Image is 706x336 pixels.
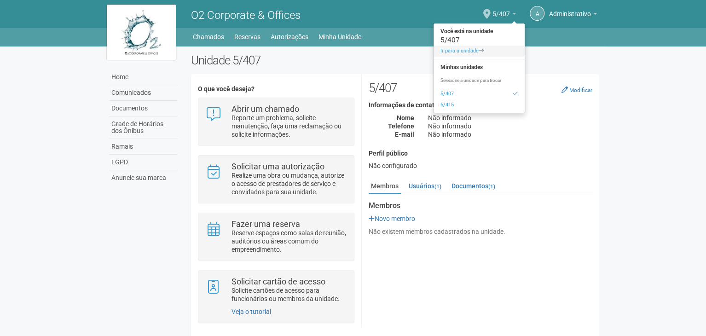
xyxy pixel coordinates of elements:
small: (1) [434,183,441,190]
a: Solicitar uma autorização Realize uma obra ou mudança, autorize o acesso de prestadores de serviç... [205,162,347,196]
strong: Fazer uma reserva [231,219,300,229]
a: Documentos [109,101,177,116]
a: Solicitar cartão de acesso Solicite cartões de acesso para funcionários ou membros da unidade. [205,278,347,303]
a: Membros [369,179,401,194]
img: logo.jpg [107,5,176,60]
strong: Solicitar uma autorização [231,162,324,171]
a: Fazer uma reserva Reserve espaços como salas de reunião, auditórios ou áreas comum do empreendime... [205,220,347,254]
a: A [530,6,544,21]
a: Ir para a unidade [434,46,525,57]
a: Administrativo [549,12,597,19]
a: Modificar [561,86,592,93]
h2: Unidade 5/407 [191,53,599,67]
a: Grade de Horários dos Ônibus [109,116,177,139]
a: Usuários(1) [406,179,444,193]
a: LGPD [109,155,177,170]
a: Reservas [234,30,260,43]
strong: Minhas unidades [434,62,525,73]
a: Ramais [109,139,177,155]
span: Administrativo [549,1,591,17]
h2: 5/407 [369,81,592,95]
strong: Nome [397,114,414,122]
div: Não configurado [369,162,592,170]
span: 5/407 [492,1,510,17]
strong: Você está na unidade [434,26,525,37]
strong: Abrir um chamado [231,104,299,114]
div: 5/407 [434,37,525,43]
a: Abrir um chamado Reporte um problema, solicite manutenção, faça uma reclamação ou solicite inform... [205,105,347,139]
a: 5/407 [434,88,525,99]
h4: Informações de contato (interno) [369,102,592,109]
h4: Perfil público [369,150,592,157]
a: Anuncie sua marca [109,170,177,185]
div: Não informado [421,114,599,122]
a: Documentos(1) [449,179,498,193]
p: Reserve espaços como salas de reunião, auditórios ou áreas comum do empreendimento. [231,229,347,254]
h4: O que você deseja? [198,86,354,93]
strong: E-mail [395,131,414,138]
a: Comunicados [109,85,177,101]
strong: Membros [369,202,592,210]
p: Realize uma obra ou mudança, autorize o acesso de prestadores de serviço e convidados para sua un... [231,171,347,196]
div: Não existem membros cadastrados na unidade. [369,227,592,236]
strong: Telefone [388,122,414,130]
a: 6/415 [434,99,525,110]
a: Veja o tutorial [231,308,271,315]
span: O2 Corporate & Offices [191,9,301,22]
a: Novo membro [369,215,415,222]
p: Reporte um problema, solicite manutenção, faça uma reclamação ou solicite informações. [231,114,347,139]
a: 5/407 [492,12,516,19]
a: Chamados [193,30,224,43]
a: Minha Unidade [318,30,361,43]
a: Autorizações [271,30,308,43]
strong: Solicitar cartão de acesso [231,277,325,286]
a: Home [109,70,177,85]
div: Não informado [421,122,599,130]
p: Solicite cartões de acesso para funcionários ou membros da unidade. [231,286,347,303]
div: Não informado [421,130,599,139]
small: Modificar [569,87,592,93]
p: Selecione a unidade para trocar [434,77,525,84]
small: (1) [488,183,495,190]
